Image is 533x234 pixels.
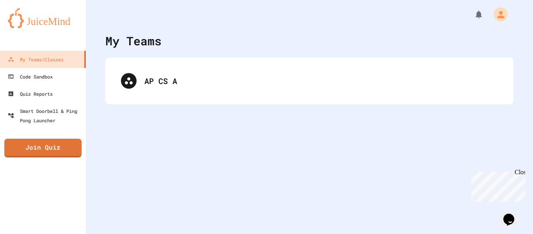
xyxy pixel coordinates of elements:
[8,55,64,64] div: My Teams/Classes
[485,5,510,23] div: My Account
[113,65,506,96] div: AP CS A
[8,72,53,81] div: Code Sandbox
[105,32,162,50] div: My Teams
[468,169,525,202] iframe: chat widget
[8,8,78,28] img: logo-orange.svg
[8,89,53,98] div: Quiz Reports
[3,3,54,50] div: Chat with us now!Close
[460,8,485,21] div: My Notifications
[4,139,82,157] a: Join Quiz
[144,75,498,87] div: AP CS A
[8,106,83,125] div: Smart Doorbell & Ping Pong Launcher
[500,203,525,226] iframe: chat widget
